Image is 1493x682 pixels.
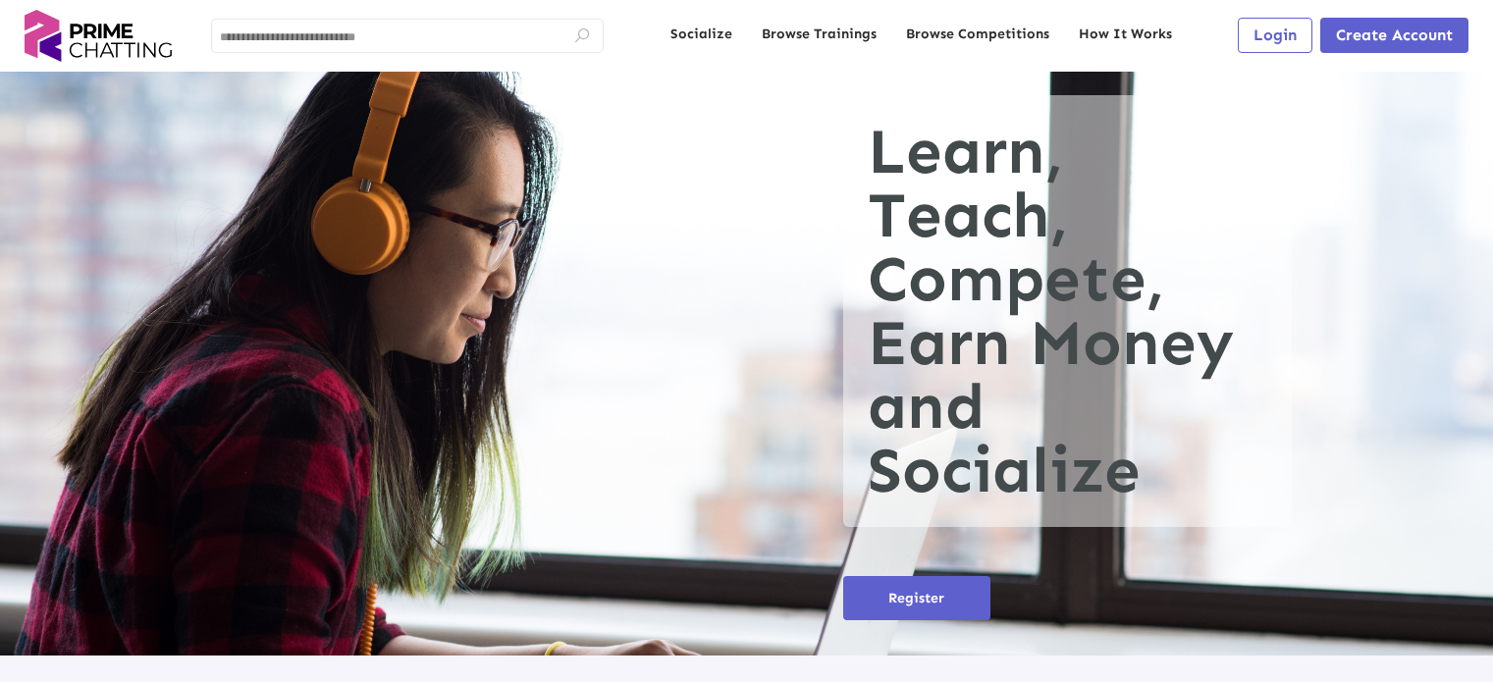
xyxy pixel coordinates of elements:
span: Create Account [1336,26,1453,44]
a: Browse Competitions [906,25,1049,44]
button: Login [1238,18,1312,53]
h1: Learn, Teach, Compete, Earn Money and Socialize [843,95,1292,527]
a: Socialize [670,25,732,44]
span: Register [888,590,944,606]
img: logo [25,10,172,62]
a: Browse Trainings [762,25,877,44]
button: Create Account [1320,18,1468,53]
span: Login [1253,26,1297,44]
button: Register [843,576,990,620]
a: How It Works [1079,25,1172,44]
